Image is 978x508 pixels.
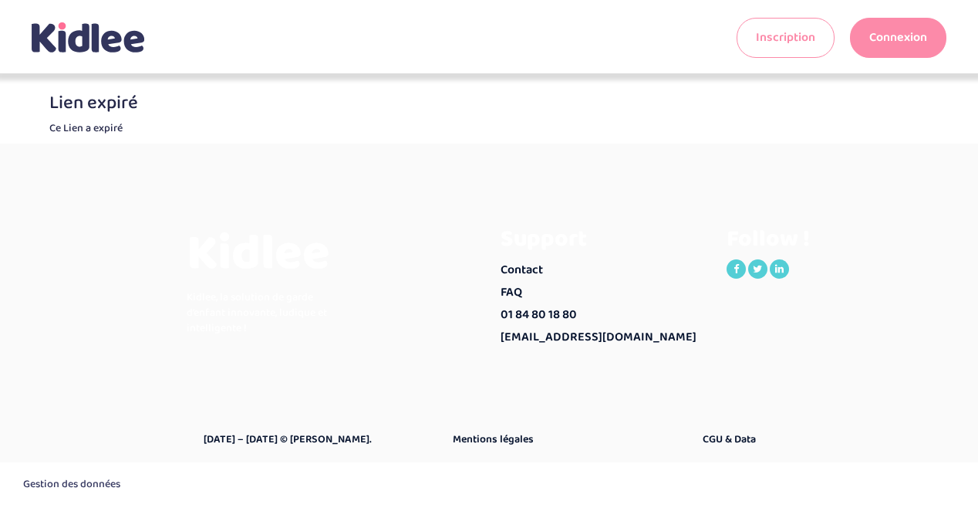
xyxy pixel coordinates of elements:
a: Connexion [850,18,946,58]
span: Gestion des données [23,478,120,492]
a: [DATE] – [DATE] © [PERSON_NAME]. [204,432,430,447]
a: Mentions légales [453,432,679,447]
a: Contact [501,259,703,282]
h3: Kidlee [187,226,341,282]
button: Gestion des données [14,469,130,501]
h3: Follow ! [727,226,929,252]
a: 01 84 80 18 80 [501,304,703,327]
a: Inscription [737,18,835,58]
p: Ce Lien a expiré [49,120,929,136]
a: FAQ [501,282,703,304]
h3: Support [501,226,703,252]
a: [EMAIL_ADDRESS][DOMAIN_NAME] [501,327,703,349]
h3: Lien expiré [49,93,929,113]
p: Kidlee, la solution de garde d’enfant innovante, ludique et intelligente ! [187,290,341,336]
a: CGU & Data [703,432,929,447]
